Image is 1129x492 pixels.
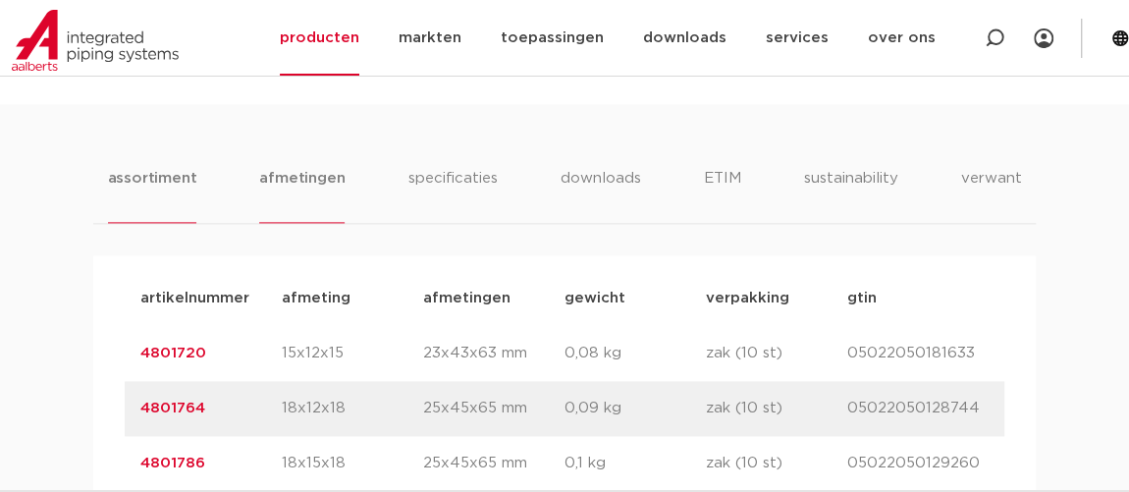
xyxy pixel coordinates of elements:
p: gewicht [564,287,706,310]
li: specificaties [407,167,497,223]
li: sustainability [803,167,897,223]
p: zak (10 st) [706,342,847,365]
p: 0,08 kg [564,342,706,365]
p: zak (10 st) [706,397,847,420]
li: afmetingen [259,167,345,223]
p: 15x12x15 [282,342,423,365]
p: 0,09 kg [564,397,706,420]
p: afmeting [282,287,423,310]
p: afmetingen [423,287,564,310]
a: 4801786 [140,456,205,470]
li: assortiment [108,167,197,223]
p: 25x45x65 mm [423,397,564,420]
p: 0,1 kg [564,452,706,475]
p: 05022050128744 [847,397,989,420]
p: 05022050181633 [847,342,989,365]
p: 05022050129260 [847,452,989,475]
p: artikelnummer [140,287,282,310]
a: 4801764 [140,401,205,415]
p: 18x15x18 [282,452,423,475]
p: gtin [847,287,989,310]
p: verpakking [706,287,847,310]
li: downloads [560,167,640,223]
li: verwant [960,167,1021,223]
p: 23x43x63 mm [423,342,564,365]
li: ETIM [703,167,740,223]
a: 4801720 [140,346,206,360]
p: zak (10 st) [706,452,847,475]
p: 18x12x18 [282,397,423,420]
p: 25x45x65 mm [423,452,564,475]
